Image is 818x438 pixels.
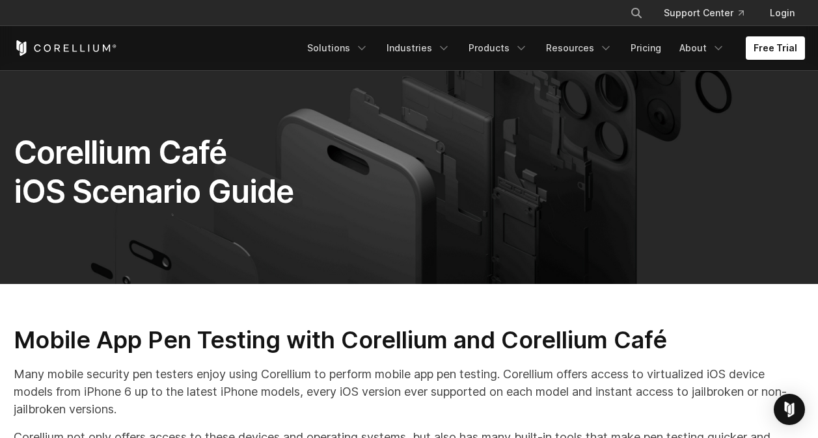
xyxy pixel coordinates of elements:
button: Search [625,1,648,25]
div: Navigation Menu [299,36,805,60]
p: Many mobile security pen testers enjoy using Corellium to perform mobile app pen testing. Corelli... [14,365,805,418]
h2: Mobile App Pen Testing with Corellium and Corellium Café [14,326,805,355]
div: Open Intercom Messenger [774,394,805,425]
div: Navigation Menu [614,1,805,25]
a: Support Center [653,1,754,25]
a: Industries [379,36,458,60]
a: Products [461,36,536,60]
a: Pricing [623,36,669,60]
a: Login [759,1,805,25]
a: Free Trial [746,36,805,60]
a: Resources [538,36,620,60]
a: Solutions [299,36,376,60]
a: Corellium Home [14,40,117,56]
span: Corellium Café iOS Scenario Guide [14,133,294,211]
a: About [672,36,733,60]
